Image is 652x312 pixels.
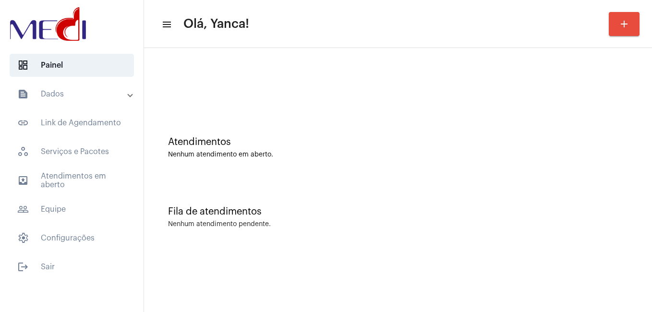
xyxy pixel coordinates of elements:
[168,137,628,147] div: Atendimentos
[168,206,628,217] div: Fila de atendimentos
[17,232,29,244] span: sidenav icon
[168,221,271,228] div: Nenhum atendimento pendente.
[10,140,134,163] span: Serviços e Pacotes
[17,88,128,100] mat-panel-title: Dados
[10,111,134,134] span: Link de Agendamento
[168,151,628,158] div: Nenhum atendimento em aberto.
[17,60,29,71] span: sidenav icon
[17,88,29,100] mat-icon: sidenav icon
[183,16,249,32] span: Olá, Yanca!
[8,5,88,43] img: d3a1b5fa-500b-b90f-5a1c-719c20e9830b.png
[10,54,134,77] span: Painel
[161,19,171,30] mat-icon: sidenav icon
[618,18,630,30] mat-icon: add
[10,169,134,192] span: Atendimentos em aberto
[17,261,29,273] mat-icon: sidenav icon
[10,255,134,278] span: Sair
[17,204,29,215] mat-icon: sidenav icon
[10,227,134,250] span: Configurações
[6,83,144,106] mat-expansion-panel-header: sidenav iconDados
[10,198,134,221] span: Equipe
[17,175,29,186] mat-icon: sidenav icon
[17,117,29,129] mat-icon: sidenav icon
[17,146,29,157] span: sidenav icon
